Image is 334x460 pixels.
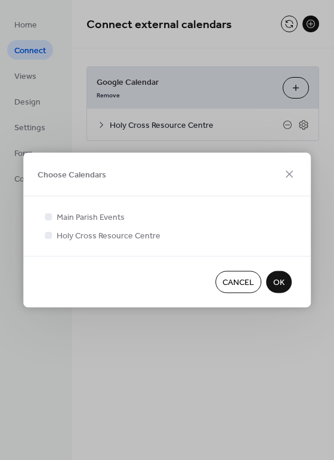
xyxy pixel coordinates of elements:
span: Cancel [222,277,254,289]
span: Main Parish Events [57,211,125,224]
span: OK [273,277,284,289]
button: Cancel [215,271,261,293]
span: Holy Cross Resource Centre [57,230,160,243]
button: OK [266,271,292,293]
span: Choose Calendars [38,169,106,182]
